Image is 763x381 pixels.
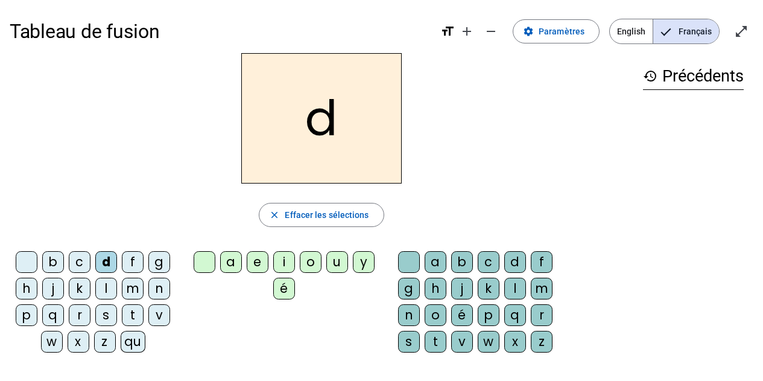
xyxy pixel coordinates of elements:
[148,304,170,326] div: v
[42,304,64,326] div: q
[247,251,268,273] div: e
[504,331,526,353] div: x
[451,304,473,326] div: é
[653,19,719,43] span: Français
[531,304,552,326] div: r
[451,251,473,273] div: b
[398,278,420,299] div: g
[539,24,584,39] span: Paramètres
[353,251,375,273] div: y
[643,69,657,83] mat-icon: history
[504,278,526,299] div: l
[122,304,144,326] div: t
[300,251,321,273] div: o
[273,251,295,273] div: i
[504,304,526,326] div: q
[122,251,144,273] div: f
[42,251,64,273] div: b
[531,278,552,299] div: m
[531,331,552,353] div: z
[122,278,144,299] div: m
[95,251,117,273] div: d
[69,304,90,326] div: r
[531,251,552,273] div: f
[455,19,479,43] button: Augmenter la taille de la police
[69,278,90,299] div: k
[94,331,116,353] div: z
[148,278,170,299] div: n
[68,331,89,353] div: x
[269,210,280,220] mat-icon: close
[69,251,90,273] div: c
[451,278,473,299] div: j
[478,251,499,273] div: c
[729,19,753,43] button: Entrer en plein écran
[241,53,402,184] h2: d
[440,24,455,39] mat-icon: format_size
[16,278,37,299] div: h
[609,19,720,44] mat-button-toggle-group: Language selection
[10,12,431,51] h1: Tableau de fusion
[425,251,446,273] div: a
[41,331,63,353] div: w
[734,24,749,39] mat-icon: open_in_full
[460,24,474,39] mat-icon: add
[478,331,499,353] div: w
[42,278,64,299] div: j
[398,304,420,326] div: n
[513,19,600,43] button: Paramètres
[398,331,420,353] div: s
[478,304,499,326] div: p
[425,304,446,326] div: o
[610,19,653,43] span: English
[451,331,473,353] div: v
[326,251,348,273] div: u
[425,331,446,353] div: t
[478,278,499,299] div: k
[425,278,446,299] div: h
[643,63,744,90] h3: Précédents
[95,278,117,299] div: l
[259,203,384,227] button: Effacer les sélections
[523,26,534,37] mat-icon: settings
[16,304,37,326] div: p
[285,208,369,222] span: Effacer les sélections
[273,278,295,299] div: é
[148,251,170,273] div: g
[479,19,503,43] button: Diminuer la taille de la police
[121,331,145,353] div: qu
[95,304,117,326] div: s
[484,24,498,39] mat-icon: remove
[220,251,242,273] div: a
[504,251,526,273] div: d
